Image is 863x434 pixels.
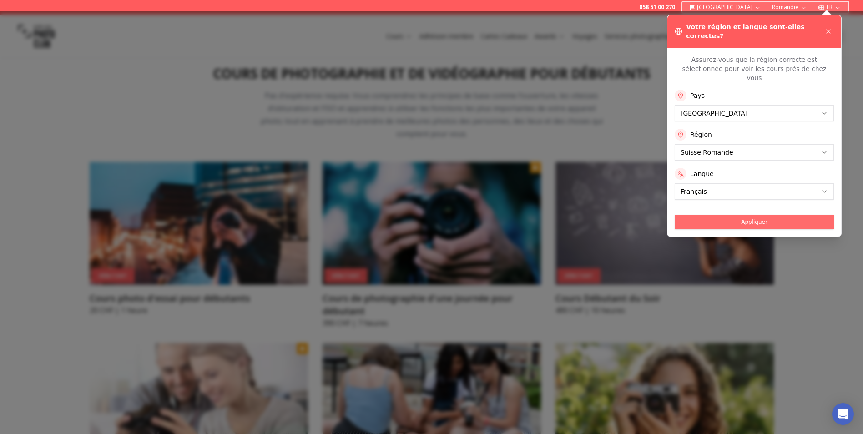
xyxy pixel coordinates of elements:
[832,403,854,425] div: Open Intercom Messenger
[768,2,811,13] button: Romandie
[675,55,834,82] p: Assurez-vous que la région correcte est sélectionnée pour voir les cours près de chez vous
[639,4,675,11] a: 058 51 00 270
[690,169,714,178] label: Langue
[690,91,705,100] label: Pays
[814,2,845,13] button: FR
[686,2,765,13] button: [GEOGRAPHIC_DATA]
[675,215,834,229] button: Appliquer
[690,130,712,139] label: Région
[686,22,823,40] h3: Votre région et langue sont-elles correctes?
